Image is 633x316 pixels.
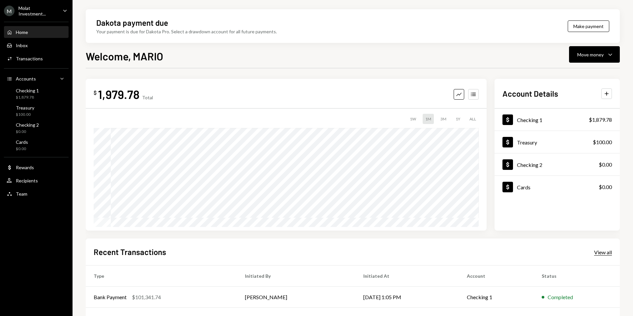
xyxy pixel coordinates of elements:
a: Cards$0.00 [4,137,69,153]
div: Molat Investment... [18,5,57,16]
div: $101,341.74 [132,293,161,301]
th: Type [86,266,237,287]
div: $ [94,89,97,96]
div: Checking 2 [517,162,542,168]
td: [PERSON_NAME] [237,287,355,308]
a: View all [594,248,612,256]
a: Cards$0.00 [495,176,620,198]
th: Initiated At [355,266,459,287]
div: M [4,6,15,16]
div: Cards [16,139,28,145]
div: Accounts [16,76,36,81]
div: Checking 1 [16,88,39,93]
div: Recipients [16,178,38,183]
div: Home [16,29,28,35]
div: $0.00 [16,129,39,135]
th: Account [459,266,534,287]
a: Checking 2$0.00 [495,153,620,175]
th: Initiated By [237,266,355,287]
th: Status [534,266,620,287]
div: Cards [517,184,530,190]
div: Dakota payment due [96,17,168,28]
a: Checking 1$1,879.78 [495,109,620,131]
a: Rewards [4,161,69,173]
div: 1M [423,114,434,124]
div: Checking 1 [517,117,542,123]
h2: Account Details [502,88,558,99]
div: $100.00 [16,112,34,117]
div: $0.00 [599,161,612,169]
div: $1,879.78 [589,116,612,124]
a: Checking 2$0.00 [4,120,69,136]
div: Total [142,95,153,100]
a: Transactions [4,52,69,64]
button: Make payment [568,20,609,32]
a: Treasury$100.00 [495,131,620,153]
div: View all [594,249,612,256]
div: 1W [407,114,419,124]
div: 3M [438,114,449,124]
td: Checking 1 [459,287,534,308]
a: Recipients [4,174,69,186]
a: Accounts [4,73,69,84]
div: Transactions [16,56,43,61]
div: Inbox [16,43,28,48]
div: Treasury [517,139,537,145]
div: $1,879.78 [16,95,39,100]
div: 1,979.78 [98,87,139,102]
a: Inbox [4,39,69,51]
div: Checking 2 [16,122,39,128]
td: [DATE] 1:05 PM [355,287,459,308]
h1: Welcome, MARIO [86,49,163,63]
a: Checking 1$1,879.78 [4,86,69,102]
div: $100.00 [593,138,612,146]
div: Treasury [16,105,34,111]
div: $0.00 [599,183,612,191]
div: 1Y [453,114,463,124]
div: Completed [548,293,573,301]
div: Team [16,191,27,197]
a: Team [4,188,69,200]
div: Move money [577,51,604,58]
div: ALL [467,114,479,124]
a: Home [4,26,69,38]
div: $0.00 [16,146,28,152]
h2: Recent Transactions [94,246,166,257]
div: Rewards [16,165,34,170]
a: Treasury$100.00 [4,103,69,119]
div: Your payment is due for Dakota Pro. Select a drawdown account for all future payments. [96,28,277,35]
div: Bank Payment [94,293,127,301]
button: Move money [569,46,620,63]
